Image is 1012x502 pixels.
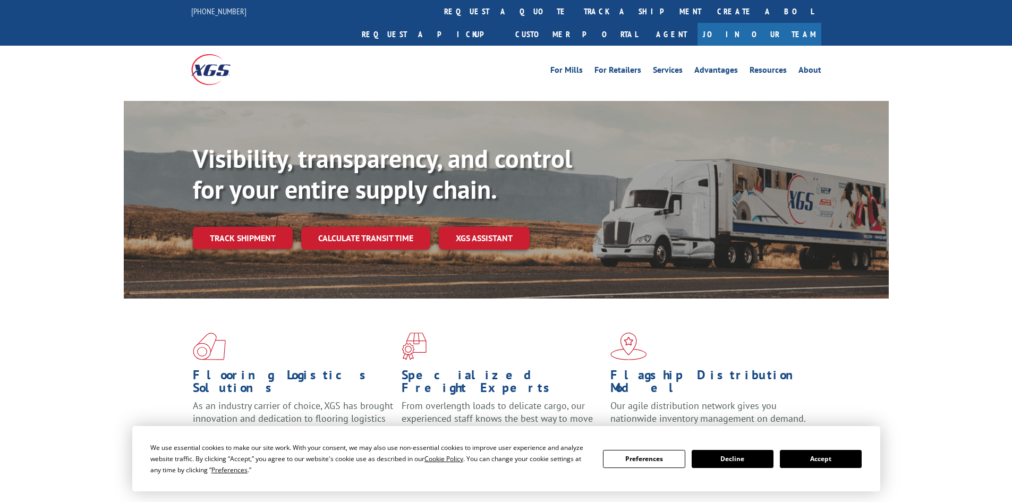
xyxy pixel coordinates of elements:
h1: Flooring Logistics Solutions [193,369,394,399]
img: xgs-icon-focused-on-flooring-red [402,333,427,360]
span: Preferences [211,465,248,474]
a: For Mills [550,66,583,78]
a: XGS ASSISTANT [439,227,530,250]
span: As an industry carrier of choice, XGS has brought innovation and dedication to flooring logistics... [193,399,393,437]
a: Advantages [694,66,738,78]
a: Services [653,66,683,78]
img: xgs-icon-total-supply-chain-intelligence-red [193,333,226,360]
a: [PHONE_NUMBER] [191,6,246,16]
button: Accept [780,450,862,468]
a: Agent [645,23,698,46]
a: Resources [750,66,787,78]
div: Cookie Consent Prompt [132,426,880,491]
h1: Flagship Distribution Model [610,369,811,399]
a: Join Our Team [698,23,821,46]
span: Our agile distribution network gives you nationwide inventory management on demand. [610,399,806,424]
a: For Retailers [594,66,641,78]
img: xgs-icon-flagship-distribution-model-red [610,333,647,360]
a: Customer Portal [507,23,645,46]
a: Track shipment [193,227,293,249]
button: Preferences [603,450,685,468]
a: About [798,66,821,78]
h1: Specialized Freight Experts [402,369,602,399]
b: Visibility, transparency, and control for your entire supply chain. [193,142,572,206]
button: Decline [692,450,773,468]
p: From overlength loads to delicate cargo, our experienced staff knows the best way to move your fr... [402,399,602,447]
a: Request a pickup [354,23,507,46]
div: We use essential cookies to make our site work. With your consent, we may also use non-essential ... [150,442,590,475]
a: Calculate transit time [301,227,430,250]
span: Cookie Policy [424,454,463,463]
